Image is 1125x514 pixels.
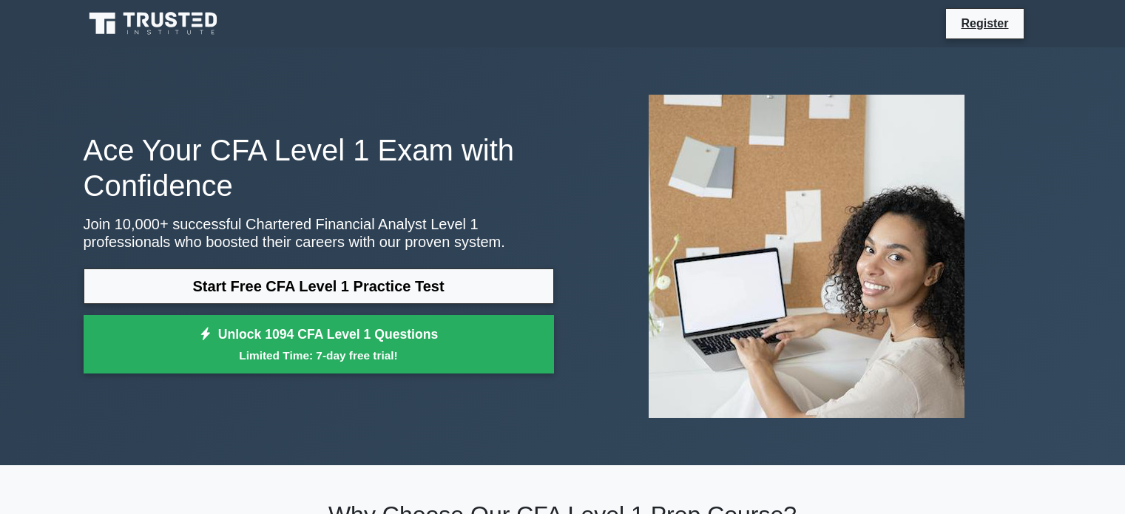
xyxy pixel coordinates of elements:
a: Register [952,14,1017,33]
a: Unlock 1094 CFA Level 1 QuestionsLimited Time: 7-day free trial! [84,315,554,374]
a: Start Free CFA Level 1 Practice Test [84,268,554,304]
small: Limited Time: 7-day free trial! [102,347,536,364]
h1: Ace Your CFA Level 1 Exam with Confidence [84,132,554,203]
p: Join 10,000+ successful Chartered Financial Analyst Level 1 professionals who boosted their caree... [84,215,554,251]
